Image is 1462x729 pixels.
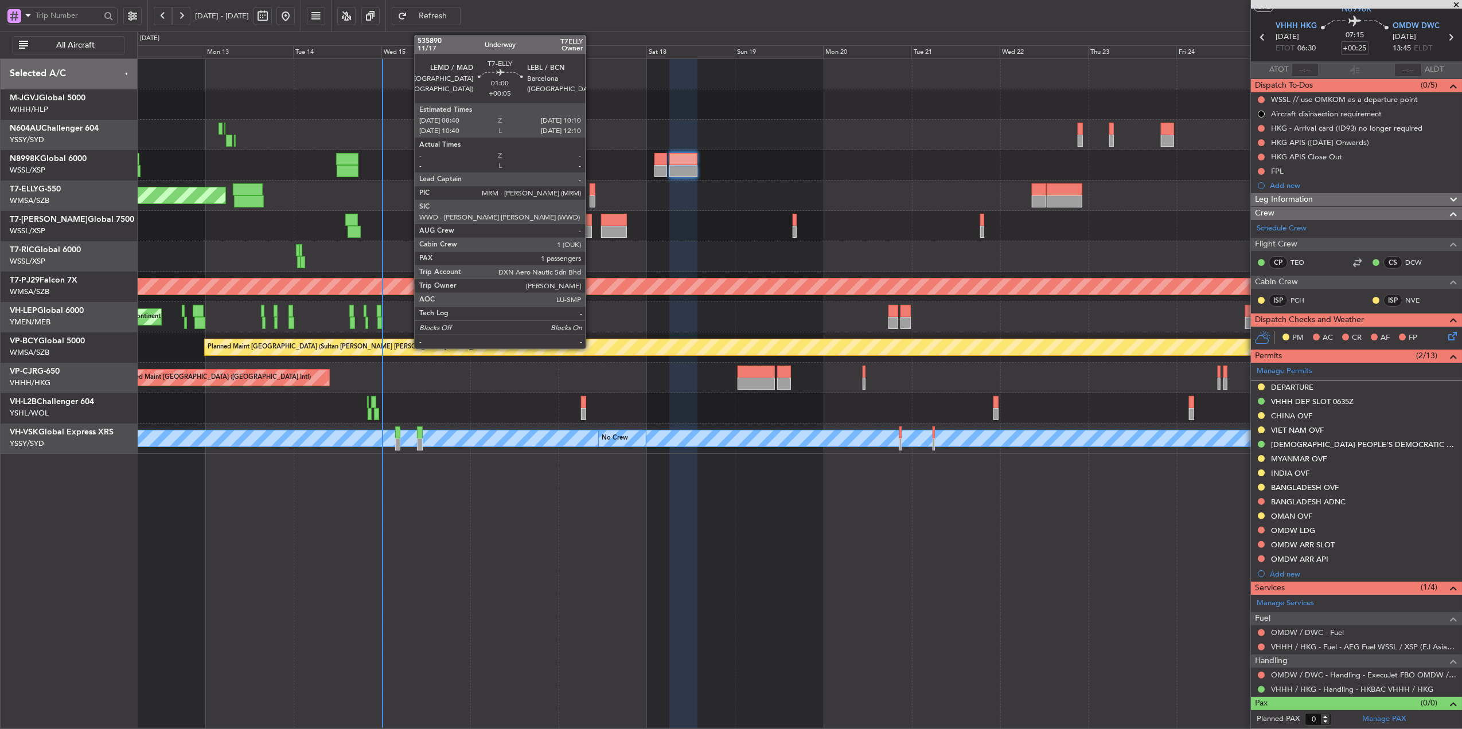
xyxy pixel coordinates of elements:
[1271,554,1328,564] div: OMDW ARR API
[1393,32,1416,43] span: [DATE]
[381,45,470,59] div: Wed 15
[1276,21,1317,32] span: VHHH HKG
[10,124,99,132] a: N604AUChallenger 604
[10,347,49,358] a: WMSA/SZB
[602,430,628,447] div: No Crew
[1297,43,1316,54] span: 06:30
[1271,166,1284,176] div: FPL
[1383,294,1402,307] div: ISP
[10,307,84,315] a: VH-LEPGlobal 6000
[1257,714,1300,725] label: Planned PAX
[1425,64,1444,76] span: ALDT
[1269,294,1288,307] div: ISP
[1255,612,1270,625] span: Fuel
[1271,670,1456,680] a: OMDW / DWC - Handling - ExecuJet FBO OMDW / DWC
[10,337,38,345] span: VP-BCY
[1255,79,1313,92] span: Dispatch To-Dos
[10,378,50,388] a: VHHH/HKG
[1276,43,1295,54] span: ETOT
[1416,350,1437,362] span: (2/13)
[1405,295,1431,305] a: NVE
[10,287,49,297] a: WMSA/SZB
[10,215,88,224] span: T7-[PERSON_NAME]
[1176,45,1265,59] div: Fri 24
[646,45,735,59] div: Sat 18
[10,408,49,418] a: YSHL/WOL
[558,45,646,59] div: Fri 17
[10,317,50,327] a: YMEN/MEB
[1271,138,1369,147] div: HKG APIS ([DATE] Onwards)
[911,45,1000,59] div: Tue 21
[10,185,38,193] span: T7-ELLY
[1291,63,1319,77] input: --:--
[1255,350,1282,363] span: Permits
[10,246,81,254] a: T7-RICGlobal 6000
[1292,332,1304,344] span: PM
[10,155,87,163] a: N8998KGlobal 6000
[10,428,38,436] span: VH-VSK
[10,367,60,375] a: VP-CJRG-650
[392,7,461,25] button: Refresh
[13,36,124,54] button: All Aircraft
[10,124,41,132] span: N604AU
[10,135,44,145] a: YSSY/SYD
[1421,697,1437,709] span: (0/0)
[293,45,381,59] div: Tue 14
[30,41,120,49] span: All Aircraft
[10,256,45,266] a: WSSL/XSP
[10,94,39,102] span: M-JGVJ
[36,7,100,24] input: Trip Number
[140,34,159,44] div: [DATE]
[823,45,911,59] div: Mon 20
[1271,628,1344,637] a: OMDW / DWC - Fuel
[1291,257,1316,268] a: TEO
[10,104,48,115] a: WIHH/HLP
[1271,526,1315,535] div: OMDW LDG
[1342,3,1371,15] span: N8998K
[1271,468,1309,478] div: INDIA OVF
[10,398,37,406] span: VH-L2B
[1255,207,1274,220] span: Crew
[205,45,293,59] div: Mon 13
[208,339,475,356] div: Planned Maint [GEOGRAPHIC_DATA] (Sultan [PERSON_NAME] [PERSON_NAME] - Subang)
[10,246,34,254] span: T7-RIC
[1255,697,1268,710] span: Pax
[410,12,457,20] span: Refresh
[1271,440,1456,449] div: [DEMOGRAPHIC_DATA] PEOPLE'S DEMOCRATIC REPUBLIC OVF
[1271,411,1312,421] div: CHINA OVF
[1346,30,1364,41] span: 07:15
[1257,223,1307,234] a: Schedule Crew
[1271,425,1324,435] div: VIET NAM OVF
[1323,332,1333,344] span: AC
[1276,32,1299,43] span: [DATE]
[1271,483,1339,492] div: BANGLADESH OVF
[10,276,40,284] span: T7-PJ29
[1000,45,1088,59] div: Wed 22
[1255,276,1298,289] span: Cabin Crew
[1271,540,1335,550] div: OMDW ARR SLOT
[1414,43,1432,54] span: ELDT
[10,155,40,163] span: N8998K
[1383,256,1402,269] div: CS
[1352,332,1362,344] span: CR
[10,367,37,375] span: VP-CJR
[1088,45,1176,59] div: Thu 23
[1421,79,1437,91] span: (0/5)
[1255,582,1285,595] span: Services
[119,369,311,386] div: Planned Maint [GEOGRAPHIC_DATA] ([GEOGRAPHIC_DATA] Intl)
[1271,454,1327,464] div: MYANMAR OVF
[10,165,45,175] a: WSSL/XSP
[10,215,134,224] a: T7-[PERSON_NAME]Global 7500
[1271,123,1422,133] div: HKG - Arrival card (ID93) no longer required
[1269,64,1288,76] span: ATOT
[1271,642,1456,652] a: VHHH / HKG - Fuel - AEG Fuel WSSL / XSP (EJ Asia Only)
[195,11,249,21] span: [DATE] - [DATE]
[1255,313,1364,327] span: Dispatch Checks and Weather
[470,45,558,59] div: Thu 16
[10,276,77,284] a: T7-PJ29Falcon 7X
[10,337,85,345] a: VP-BCYGlobal 5000
[1362,714,1406,725] a: Manage PAX
[1405,257,1431,268] a: DCW
[1271,109,1382,119] div: Aircraft disinsection requirement
[1255,238,1297,251] span: Flight Crew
